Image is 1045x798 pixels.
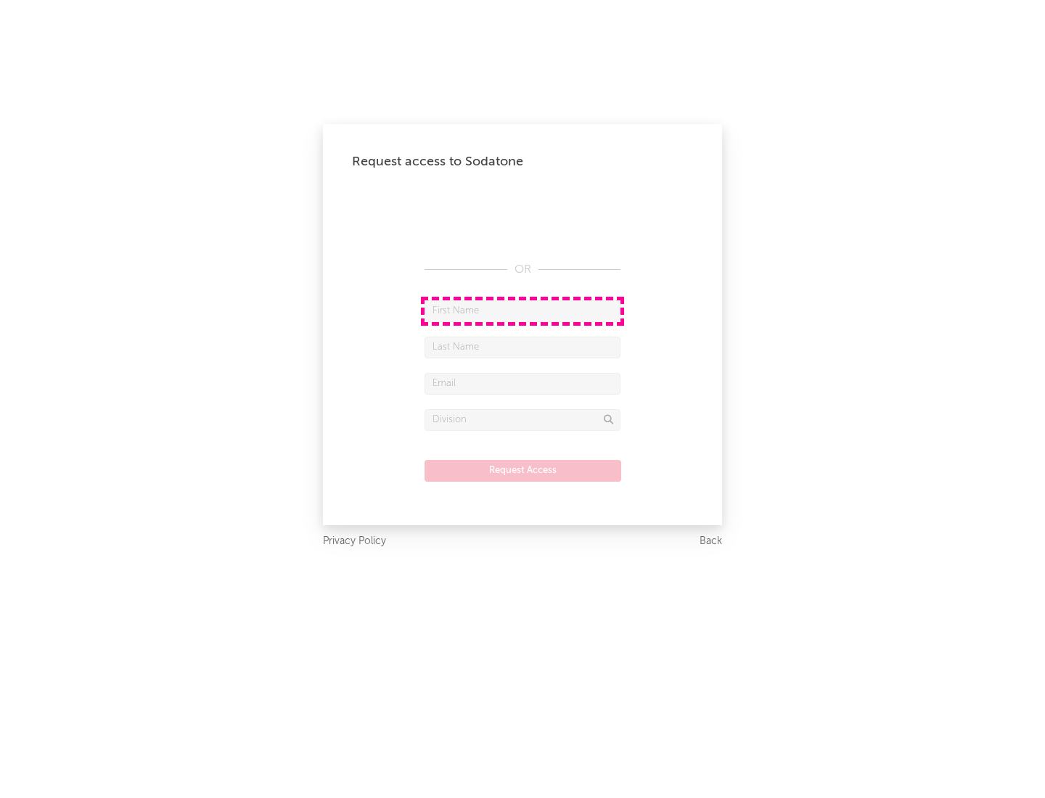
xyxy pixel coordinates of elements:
[352,153,693,170] div: Request access to Sodatone
[425,300,620,322] input: First Name
[425,460,621,482] button: Request Access
[425,373,620,395] input: Email
[425,337,620,358] input: Last Name
[425,409,620,431] input: Division
[700,532,722,551] a: Back
[323,532,386,551] a: Privacy Policy
[425,261,620,279] div: OR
